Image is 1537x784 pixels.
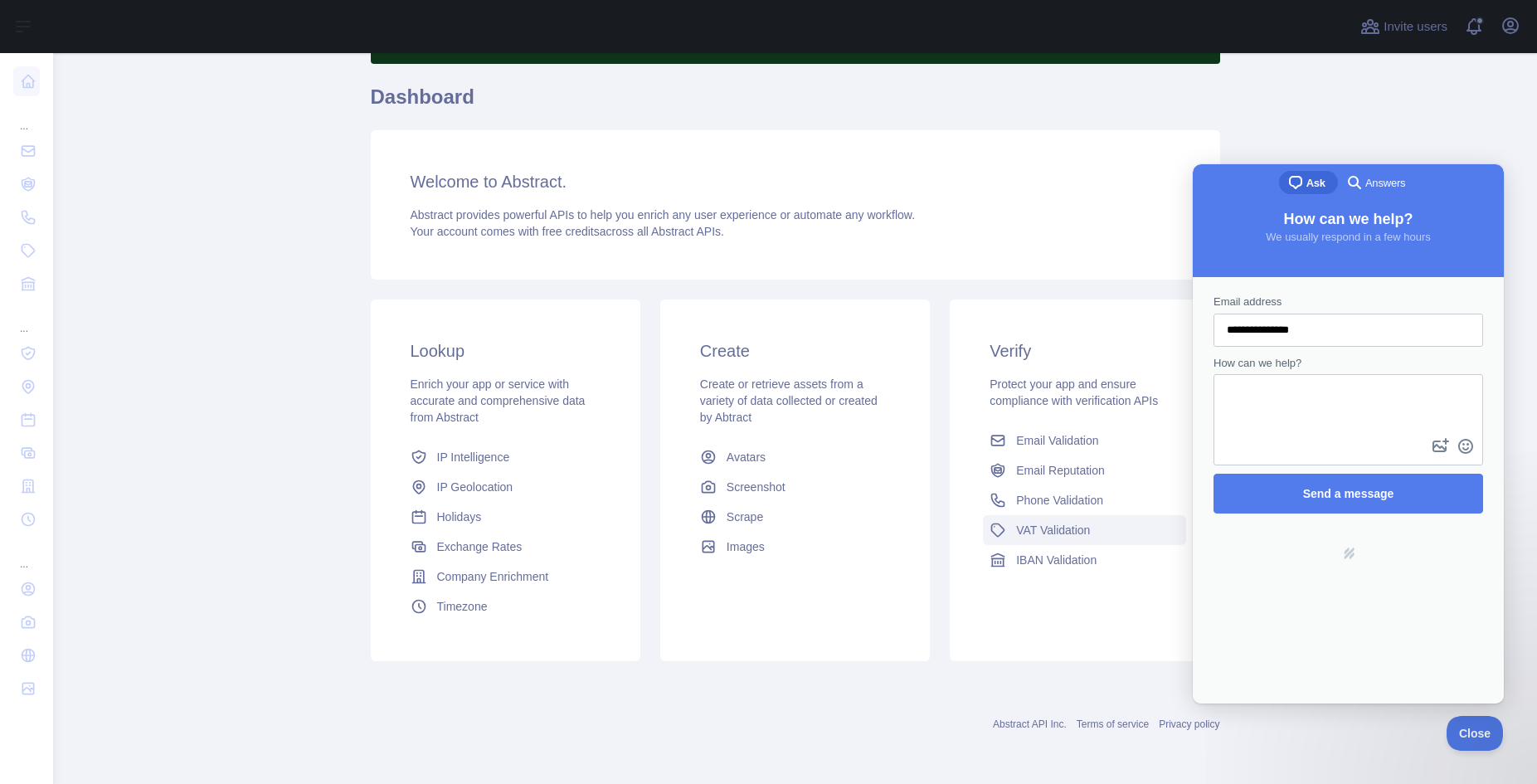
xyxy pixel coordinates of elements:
span: Email Validation [1016,432,1098,449]
a: Email Validation [983,426,1186,455]
span: Holidays [437,509,482,525]
h3: Verify [990,339,1180,363]
span: Protect your app and ensure compliance with verification APIs [990,377,1158,407]
div: ... [13,302,40,335]
span: VAT Validation [1016,522,1090,538]
span: Timezone [437,598,488,615]
span: Images [727,538,765,555]
span: Invite users [1384,17,1447,37]
a: Abstract API Inc. [993,718,1067,730]
span: Scrape [727,509,763,525]
button: Invite users [1357,13,1451,40]
a: Images [693,532,897,562]
a: Company Enrichment [404,562,607,592]
a: Terms of service [1077,718,1149,730]
a: IP Intelligence [404,442,607,472]
a: Avatars [693,442,897,472]
span: Email Reputation [1016,462,1105,479]
a: IBAN Validation [983,545,1186,575]
a: Email Reputation [983,455,1186,485]
a: Timezone [404,592,607,621]
h3: Welcome to Abstract. [411,170,1180,193]
span: free credits [542,225,600,238]
a: Exchange Rates [404,532,607,562]
span: IBAN Validation [1016,552,1097,568]
h3: Create [700,339,890,363]
span: Exchange Rates [437,538,523,555]
h3: Lookup [411,339,601,363]
a: Holidays [404,502,607,532]
span: Enrich your app or service with accurate and comprehensive data from Abstract [411,377,586,424]
span: Screenshot [727,479,786,495]
span: IP Geolocation [437,479,513,495]
div: ... [13,538,40,571]
a: Phone Validation [983,485,1186,515]
h1: Dashboard [371,84,1220,124]
span: Avatars [727,449,766,465]
a: IP Geolocation [404,472,607,502]
span: Company Enrichment [437,568,549,585]
a: Screenshot [693,472,897,502]
span: IP Intelligence [437,449,510,465]
span: Your account comes with across all Abstract APIs. [411,225,724,238]
iframe: Help Scout Beacon - Live Chat, Contact Form, and Knowledge Base [1193,164,1504,704]
div: ... [13,100,40,133]
a: Scrape [693,502,897,532]
span: Abstract provides powerful APIs to help you enrich any user experience or automate any workflow. [411,208,916,222]
a: VAT Validation [983,515,1186,545]
iframe: Help Scout Beacon - Close [1447,716,1504,751]
a: Privacy policy [1159,718,1219,730]
span: Create or retrieve assets from a variety of data collected or created by Abtract [700,377,878,424]
span: Phone Validation [1016,492,1103,509]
